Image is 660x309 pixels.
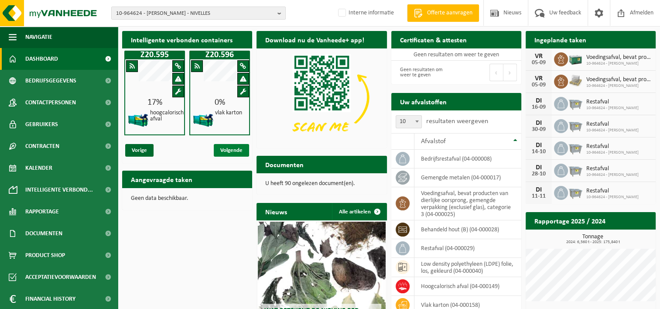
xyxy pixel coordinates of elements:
span: Voedingsafval, bevat producten van dierlijke oorsprong, gemengde verpakking (exc... [586,76,651,83]
span: 10-964624 - [PERSON_NAME] [586,128,639,133]
span: Kalender [25,157,52,179]
div: 17% [125,98,184,107]
td: low density polyethyleen (LDPE) folie, los, gekleurd (04-000040) [414,258,521,277]
img: PB-LB-0680-HPE-GN-01 [568,51,583,66]
td: hoogcalorisch afval (04-000149) [414,277,521,296]
span: Dashboard [25,48,58,70]
img: WB-2500-GAL-GY-01 [568,185,583,199]
span: Navigatie [25,26,52,48]
img: WB-2500-GAL-GY-01 [568,140,583,155]
div: DI [530,142,547,149]
div: Geen resultaten om weer te geven [396,63,452,82]
button: Next [503,64,517,81]
img: WB-2500-GAL-GY-01 [568,96,583,110]
label: Interne informatie [336,7,394,20]
span: Offerte aanvragen [425,9,475,17]
div: 30-09 [530,127,547,133]
a: Offerte aanvragen [407,4,479,22]
h2: Uw afvalstoffen [391,93,455,110]
label: resultaten weergeven [426,118,488,125]
span: Gebruikers [25,113,58,135]
button: Previous [489,64,503,81]
span: Restafval [586,188,639,195]
h2: Ingeplande taken [526,31,595,48]
span: Acceptatievoorwaarden [25,266,96,288]
div: 05-09 [530,60,547,66]
div: VR [530,53,547,60]
img: HK-XZ-20-GN-12 [127,109,149,131]
span: 10-964624 - [PERSON_NAME] [586,195,639,200]
img: Download de VHEPlus App [256,48,386,146]
span: 10-964624 - [PERSON_NAME] [586,150,639,155]
span: Restafval [586,99,639,106]
div: 16-09 [530,104,547,110]
h1: Z20.595 [127,51,183,59]
span: Product Shop [25,244,65,266]
td: voedingsafval, bevat producten van dierlijke oorsprong, gemengde verpakking (exclusief glas), cat... [414,187,521,220]
span: 10 [396,115,422,128]
img: WB-2500-GAL-GY-01 [568,118,583,133]
h2: Certificaten & attesten [391,31,475,48]
span: Bedrijfsgegevens [25,70,76,92]
a: Alle artikelen [332,203,386,220]
span: Restafval [586,143,639,150]
span: 10-964624 - [PERSON_NAME] [586,83,651,89]
span: Documenten [25,223,62,244]
span: Afvalstof [421,138,446,145]
div: DI [530,97,547,104]
div: 11-11 [530,193,547,199]
span: Vorige [125,144,154,157]
td: Geen resultaten om weer te geven [391,48,521,61]
span: Restafval [586,121,639,128]
h4: vlak karton [215,110,242,116]
span: Voedingsafval, bevat producten van dierlijke oorsprong, gemengde verpakking (exc... [586,54,651,61]
h4: hoogcalorisch afval [150,110,184,122]
div: 0% [190,98,249,107]
span: 10 [396,116,421,128]
span: Volgende [214,144,249,157]
span: 10-964624 - [PERSON_NAME] [586,61,651,66]
span: 10-964624 - [PERSON_NAME] [586,172,639,178]
h2: Nieuws [256,203,296,220]
span: 10-964624 - [PERSON_NAME] - NIVELLES [116,7,274,20]
span: Restafval [586,165,639,172]
h2: Aangevraagde taken [122,171,201,188]
td: bedrijfsrestafval (04-000008) [414,150,521,168]
button: 10-964624 - [PERSON_NAME] - NIVELLES [111,7,286,20]
div: VR [530,75,547,82]
span: Contactpersonen [25,92,76,113]
div: DI [530,164,547,171]
span: Rapportage [25,201,59,223]
h2: Intelligente verbonden containers [122,31,252,48]
img: LP-PA-00000-WDN-11 [568,73,583,88]
div: DI [530,186,547,193]
div: 28-10 [530,171,547,177]
td: behandeld hout (B) (04-000028) [414,220,521,239]
h2: Rapportage 2025 / 2024 [526,212,614,229]
img: HK-XZ-20-GN-12 [192,109,214,131]
h2: Download nu de Vanheede+ app! [256,31,373,48]
div: DI [530,120,547,127]
h1: Z20.596 [192,51,248,59]
div: 05-09 [530,82,547,88]
a: Bekijk rapportage [591,229,655,247]
img: WB-2500-GAL-GY-01 [568,162,583,177]
span: 2024: 6,560 t - 2025: 175,840 t [530,240,656,244]
span: Intelligente verbond... [25,179,93,201]
h2: Documenten [256,156,312,173]
span: Contracten [25,135,59,157]
td: restafval (04-000029) [414,239,521,258]
p: Geen data beschikbaar. [131,196,243,202]
div: 14-10 [530,149,547,155]
p: U heeft 90 ongelezen document(en). [265,181,378,187]
td: gemengde metalen (04-000017) [414,168,521,187]
span: 10-964624 - [PERSON_NAME] [586,106,639,111]
h3: Tonnage [530,234,656,244]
